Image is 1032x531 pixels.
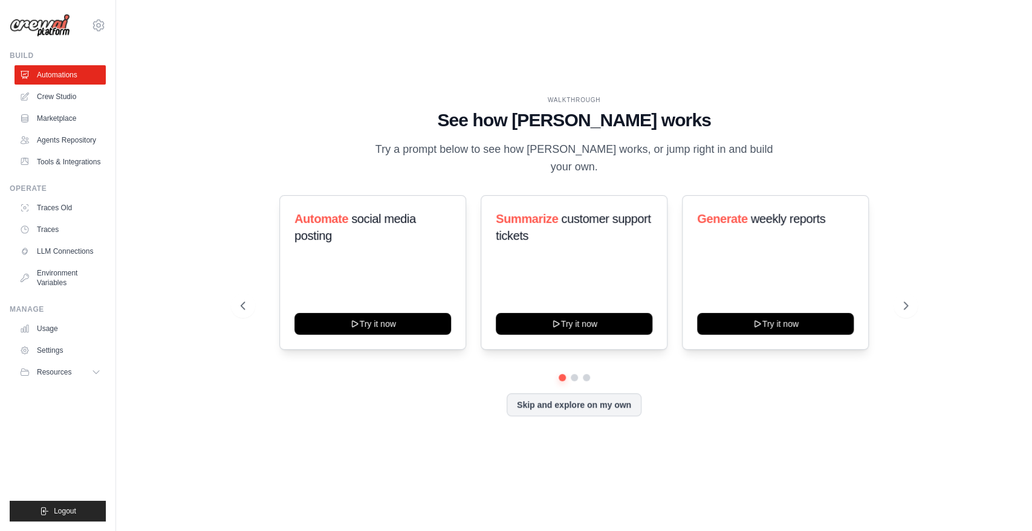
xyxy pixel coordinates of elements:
a: Environment Variables [15,263,106,292]
div: WALKTHROUGH [241,95,908,105]
span: Logout [54,506,76,516]
h1: See how [PERSON_NAME] works [241,109,908,131]
iframe: Chat Widget [972,473,1032,531]
span: customer support tickets [496,212,651,242]
span: Automate [294,212,348,225]
span: weekly reports [751,212,825,225]
span: social media posting [294,212,416,242]
button: Resources [15,362,106,382]
button: Try it now [294,313,451,335]
div: Operate [10,184,106,193]
a: Agents Repository [15,130,106,150]
a: Marketplace [15,109,106,128]
a: Traces Old [15,198,106,217]
button: Try it now [697,313,854,335]
span: Summarize [496,212,558,225]
a: Crew Studio [15,87,106,106]
a: Tools & Integrations [15,152,106,172]
div: Build [10,51,106,60]
a: Traces [15,220,106,239]
a: Usage [15,319,106,338]
button: Logout [10,501,106,521]
button: Skip and explore on my own [507,393,641,416]
span: Generate [697,212,748,225]
img: Logo [10,14,70,37]
a: LLM Connections [15,242,106,261]
span: Resources [37,367,71,377]
div: Manage [10,304,106,314]
p: Try a prompt below to see how [PERSON_NAME] works, or jump right in and build your own. [371,141,777,176]
a: Settings [15,341,106,360]
a: Automations [15,65,106,85]
button: Try it now [496,313,652,335]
